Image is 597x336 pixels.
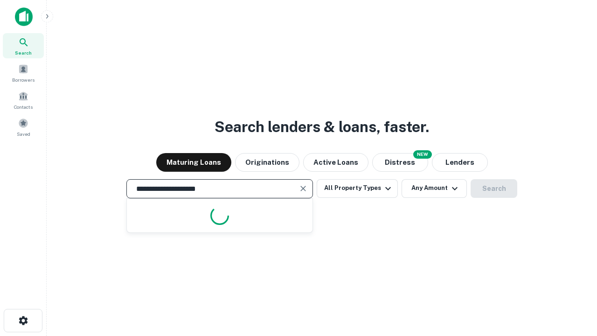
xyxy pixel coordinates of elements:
iframe: Chat Widget [550,261,597,306]
button: Active Loans [303,153,368,172]
button: Lenders [432,153,488,172]
span: Saved [17,130,30,138]
span: Borrowers [12,76,35,84]
a: Contacts [3,87,44,112]
button: Search distressed loans with lien and other non-mortgage details. [372,153,428,172]
img: capitalize-icon.png [15,7,33,26]
span: Contacts [14,103,33,111]
span: Search [15,49,32,56]
div: NEW [413,150,432,159]
a: Search [3,33,44,58]
button: All Property Types [317,179,398,198]
button: Clear [297,182,310,195]
a: Borrowers [3,60,44,85]
a: Saved [3,114,44,140]
button: Maturing Loans [156,153,231,172]
button: Any Amount [402,179,467,198]
h3: Search lenders & loans, faster. [215,116,429,138]
button: Originations [235,153,299,172]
